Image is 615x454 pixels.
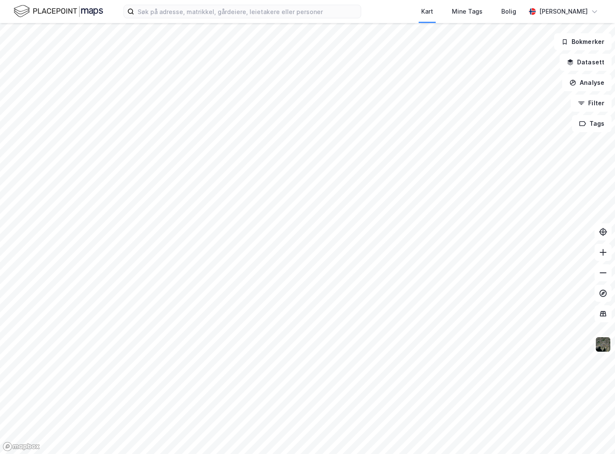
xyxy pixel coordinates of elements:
[572,413,615,454] iframe: Chat Widget
[452,6,483,17] div: Mine Tags
[501,6,516,17] div: Bolig
[14,4,103,19] img: logo.f888ab2527a4732fd821a326f86c7f29.svg
[421,6,433,17] div: Kart
[539,6,588,17] div: [PERSON_NAME]
[134,5,361,18] input: Søk på adresse, matrikkel, gårdeiere, leietakere eller personer
[572,413,615,454] div: Kontrollprogram for chat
